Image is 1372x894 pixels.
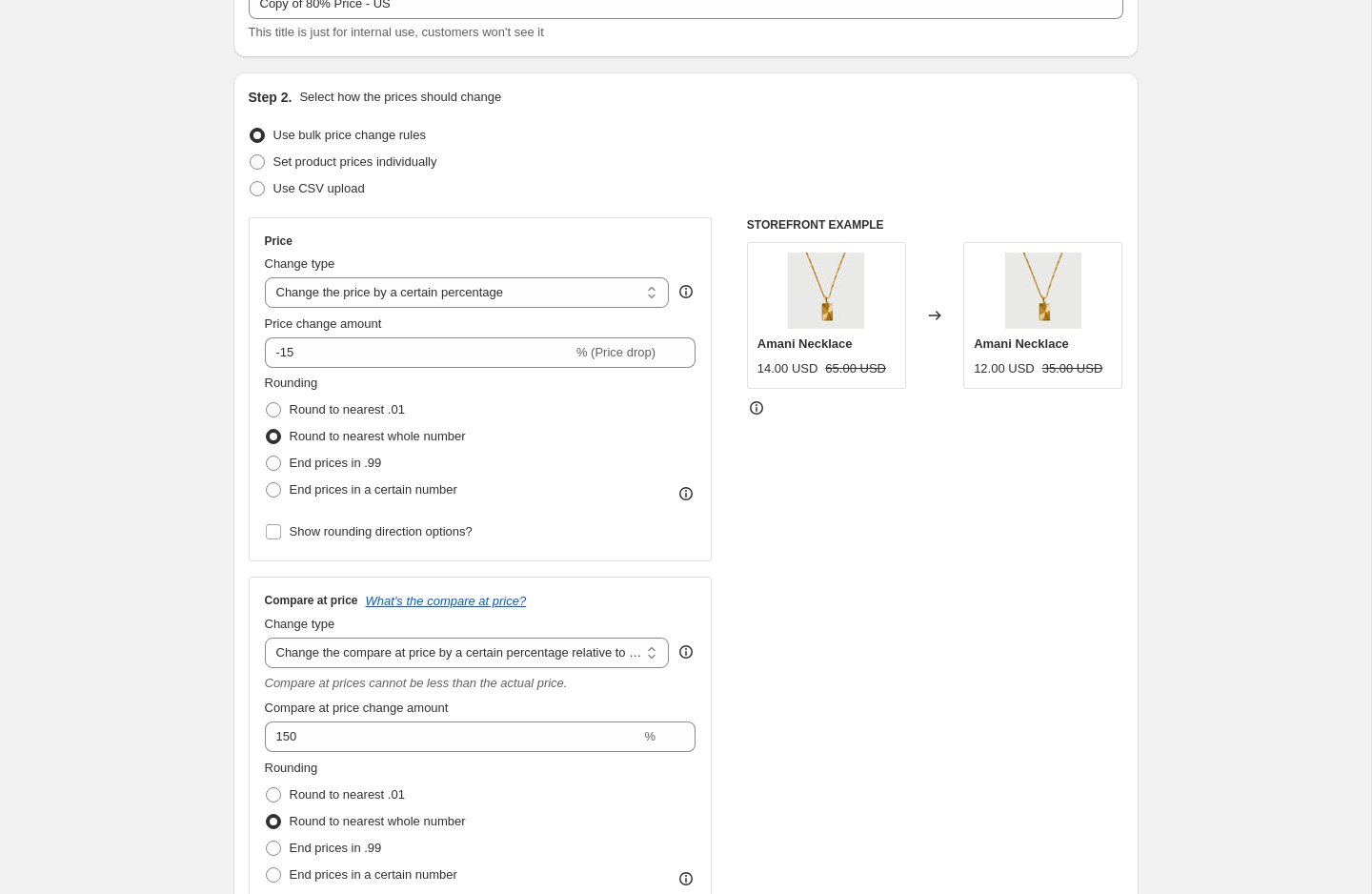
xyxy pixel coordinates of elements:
span: % (Price drop) [576,345,656,359]
span: Compare at price change amount [265,701,449,715]
span: % [644,729,656,743]
strike: 65.00 USD [825,359,886,378]
button: What's the compare at price? [366,594,527,608]
h6: STOREFRONT EXAMPLE [747,217,1123,233]
span: End prices in .99 [290,456,382,470]
div: help [676,282,696,301]
div: help [676,642,696,661]
span: Set product prices individually [273,154,437,169]
span: Rounding [265,761,318,775]
span: Change type [265,617,335,631]
input: 20 [265,721,641,752]
span: End prices in .99 [290,841,382,855]
span: End prices in a certain number [290,482,457,497]
span: Rounding [265,376,318,390]
span: Show rounding direction options? [290,524,473,538]
h3: Compare at price [265,593,358,608]
img: Amani_Necklace_80x.webp [1005,253,1081,329]
span: This title is just for internal use, customers won't see it [249,25,544,39]
h3: Price [265,234,293,249]
span: Amani Necklace [757,336,853,351]
span: Round to nearest .01 [290,787,405,802]
span: Change type [265,256,335,271]
span: Round to nearest whole number [290,429,466,443]
strike: 35.00 USD [1042,359,1103,378]
p: Select how the prices should change [299,88,501,107]
span: Price change amount [265,316,382,331]
span: Round to nearest .01 [290,402,405,417]
i: Compare at prices cannot be less than the actual price. [265,676,568,690]
span: Use bulk price change rules [273,128,426,142]
div: 12.00 USD [974,359,1035,378]
h2: Step 2. [249,88,293,107]
span: Amani Necklace [974,336,1069,351]
span: Round to nearest whole number [290,814,466,828]
span: End prices in a certain number [290,867,457,882]
img: Amani_Necklace_80x.webp [788,253,864,329]
div: 14.00 USD [757,359,818,378]
span: Use CSV upload [273,181,365,195]
input: -15 [265,337,573,368]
